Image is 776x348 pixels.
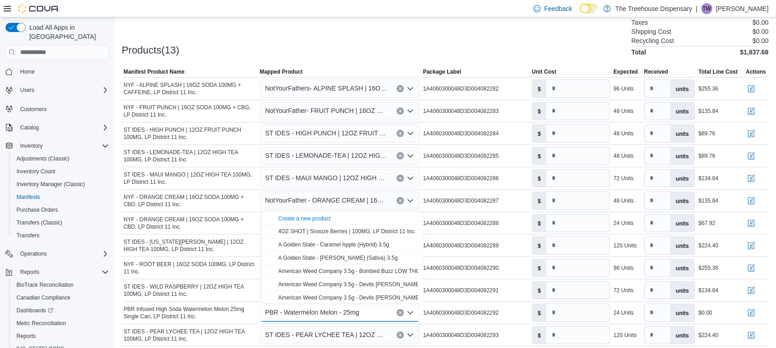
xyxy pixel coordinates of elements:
[9,203,113,216] button: Purchase Orders
[16,168,55,175] span: Inventory Count
[16,181,85,188] span: Inventory Manager (Classic)
[20,142,43,150] span: Inventory
[16,320,66,327] span: Metrc Reconciliation
[278,268,449,274] span: American Weed Company 3.5g - Bombed Buzz LOW THC Infused 8th
[670,80,695,97] label: units
[124,328,256,343] span: ST IDES - PEAR LYCHEE TEA | 12OZ HIGH TEA 100MG, LP District 11 Inc.
[397,152,404,160] button: Clear input
[2,102,113,115] button: Customers
[278,294,476,301] span: American Weed Company 3.5g - Devils [PERSON_NAME] LOW THC Infused 8th
[20,268,39,276] span: Reports
[13,179,109,190] span: Inventory Manager (Classic)
[614,287,634,294] div: 72 Units
[407,107,414,115] button: Open list of options
[262,291,424,305] button: American Weed Company 3.5g - Devils Dawn LOW THC Infused 8th
[740,48,769,56] h4: $1,837.68
[16,267,109,278] span: Reports
[614,197,634,204] div: 48 Units
[262,265,424,278] button: American Weed Company 3.5g - Bombed Buzz LOW THC Infused 8th
[580,4,599,13] input: Dark Mode
[533,304,547,321] label: $
[716,3,769,14] p: [PERSON_NAME]
[423,332,499,339] span: 1A4060300048D3D004082293
[544,4,572,13] span: Feedback
[397,309,404,316] button: Clear input
[407,175,414,182] button: Open list of options
[670,147,695,165] label: units
[533,170,547,187] label: $
[9,330,113,343] button: Reports
[16,206,58,214] span: Purchase Orders
[615,3,692,14] p: The Treehouse Dispensary
[262,225,424,238] button: 4OZ SHOT | Snooze Berries | 100MG, LP District 11 Inc.
[13,279,109,290] span: BioTrack Reconciliation
[423,197,499,204] span: 1A4060300048D3D004082287
[533,237,547,254] label: $
[533,259,547,277] label: $
[265,105,388,116] span: NotYourFather- FRUIT PUNCH | 16OZ SODA 100MG + CBG, LP District 11 Inc.
[397,175,404,182] button: Clear input
[423,85,499,92] span: 1A4060300048D3D004082282
[532,68,556,75] span: Unit Cost
[533,214,547,232] label: $
[696,3,698,14] p: |
[20,124,39,131] span: Catalog
[16,332,36,340] span: Reports
[9,317,113,330] button: Metrc Reconciliation
[13,318,109,329] span: Metrc Reconciliation
[397,130,404,137] button: Clear input
[13,292,74,303] a: Canadian Compliance
[16,103,109,114] span: Customers
[670,192,695,209] label: units
[13,230,43,241] a: Transfers
[614,242,637,249] div: 120 Units
[533,192,547,209] label: $
[407,197,414,204] button: Open list of options
[533,125,547,142] label: $
[20,250,47,257] span: Operations
[753,19,769,26] p: $0.00
[699,332,718,339] div: $224.40
[423,220,499,227] span: 1A4060300048D3D004082288
[16,140,46,151] button: Inventory
[9,229,113,242] button: Transfers
[9,178,113,191] button: Inventory Manager (Classic)
[9,216,113,229] button: Transfers (Classic)
[533,147,547,165] label: $
[16,122,109,133] span: Catalog
[124,68,184,75] span: Manifest Product Name
[670,237,695,254] label: units
[423,130,499,137] span: 1A4060300048D3D004082284
[16,219,62,226] span: Transfers (Classic)
[699,309,712,316] div: $0.00
[397,85,404,92] button: Clear input
[644,68,668,75] span: Received
[2,139,113,152] button: Inventory
[278,281,477,288] span: American Weed Company 3.5g - Devils [PERSON_NAME] HIGH THC Infused 8th
[699,85,718,92] div: $255.36
[397,332,404,339] button: Clear input
[13,279,77,290] a: BioTrack Reconciliation
[122,45,179,56] h3: Products(13)
[13,166,109,177] span: Inventory Count
[265,150,388,161] span: ST IDES - LEMONADE-TEA | 12OZ HIGH TEA 100MG, LP District 11 Inc.
[124,238,256,253] span: ST IDES - [US_STATE][PERSON_NAME] | 12OZ HIGH TEA 100MG, LP District 11 Inc.
[265,128,388,139] span: ST IDES - HIGH PUNCH | 12OZ FRUIT PUNCH 100MG, LP District 11 Inc.
[13,153,73,164] a: Adjustments (Classic)
[670,125,695,142] label: units
[262,278,424,291] button: American Weed Company 3.5g - Devils Dawn HIGH THC Infused 8th
[278,215,331,222] button: Create a new product
[670,304,695,321] label: units
[16,267,43,278] button: Reports
[20,106,47,113] span: Customers
[533,80,547,97] label: $
[265,83,388,94] span: NotYourFathers- ALPINE SPLASH | 16OZ SODA 100MG + CAFFEINE, LP District 11 Inc.
[16,294,70,301] span: Canadian Compliance
[699,175,718,182] div: $134.64
[746,68,766,75] span: Actions
[13,192,43,203] a: Manifests
[124,81,256,96] span: NYF - ALPINE SPLASH | 16OZ SODA 100MG + CAFFEINE, LP District 11 Inc.
[407,309,414,316] button: Close list of options
[13,217,109,228] span: Transfers (Classic)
